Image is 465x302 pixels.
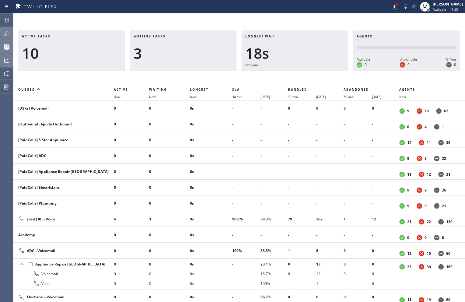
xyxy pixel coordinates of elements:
[316,167,344,177] li: -
[439,219,444,225] dt: Offline
[114,279,149,289] li: 0
[425,108,429,114] dd: 10
[149,269,190,279] li: 0
[149,214,190,224] li: 1
[439,264,444,270] dt: Offline
[357,62,362,68] dt: Available
[134,34,166,38] span: Waiting tasks
[232,87,240,92] span: SLA
[400,188,405,193] dt: Available
[400,124,405,130] dt: Available
[261,259,288,269] li: 23.1%
[439,172,444,177] dt: Offline
[344,95,354,99] span: 30 min
[417,188,422,193] dt: Unavailable
[232,259,260,269] li: -
[18,87,35,92] span: Queues
[261,183,288,192] li: -
[442,203,446,209] dd: 21
[372,104,400,113] li: 0
[344,104,372,113] li: 0
[114,135,149,145] li: 0
[316,198,344,208] li: -
[407,140,412,145] dd: 12
[439,140,444,146] dt: Offline
[442,188,446,193] dd: 26
[190,246,232,256] li: 0s
[410,2,418,11] button: Mute
[18,247,109,255] div: ADC - Voicemail
[18,201,109,206] div: [PaidCalls] Plumbing
[288,104,316,113] li: 0
[288,269,316,279] li: 0
[316,95,326,99] span: [DATE]
[316,214,344,224] li: 562
[400,279,458,289] li: -
[427,265,431,270] dd: 30
[114,151,149,161] li: 0
[114,167,149,177] li: 0
[114,183,149,192] li: 0
[316,269,344,279] li: 12
[442,124,444,129] dd: 1
[22,34,51,38] span: Active tasks
[425,124,427,129] dd: 4
[400,219,405,225] dt: Available
[190,167,232,177] li: 0s
[442,156,446,161] dd: 22
[442,235,444,240] dd: 8
[316,183,344,192] li: -
[372,259,400,269] li: 0
[425,203,427,209] dd: 9
[232,119,260,129] li: -
[190,214,232,224] li: 9s
[232,198,260,208] li: -
[190,135,232,145] li: 0s
[419,251,425,256] dt: Unavailable
[344,167,372,177] li: -
[18,260,109,269] div: Appliance Repair [GEOGRAPHIC_DATA]
[436,108,442,114] dt: Offline
[245,34,276,38] span: Longest wait
[288,214,316,224] li: 79
[114,259,149,269] li: 0
[446,57,456,62] div: Offline
[407,235,410,240] dd: 0
[114,214,149,224] li: 6
[288,246,316,256] li: 1
[18,185,109,190] div: [PaidCalls] Electricians
[261,269,288,279] li: 16.7%
[407,219,412,224] dd: 21
[427,172,431,177] dd: 12
[18,106,109,111] div: [DSRs] Voicemail
[149,135,190,145] li: 0
[407,251,412,256] dd: 12
[425,156,427,161] dd: 8
[114,104,149,113] li: 0
[190,87,208,92] span: Longest
[425,188,427,193] dd: 9
[400,235,405,241] dt: Available
[444,108,449,114] dd: 62
[365,62,367,67] dd: 0
[114,246,149,256] li: 0
[261,279,288,289] li: 100%
[400,108,405,114] dt: Available
[372,95,382,99] span: [DATE]
[427,219,431,224] dd: 22
[344,279,372,289] li: -
[344,198,372,208] li: -
[190,183,232,192] li: 0s
[288,198,316,208] li: -
[344,269,372,279] li: 0
[18,270,109,278] div: Voicemail
[134,44,233,62] div: 3
[149,95,156,99] span: Now
[149,279,190,289] li: 0
[407,108,410,114] dd: 9
[232,167,260,177] li: -
[446,172,451,177] dd: 31
[446,265,453,270] dd: 169
[400,264,405,270] dt: Available
[261,104,288,113] li: -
